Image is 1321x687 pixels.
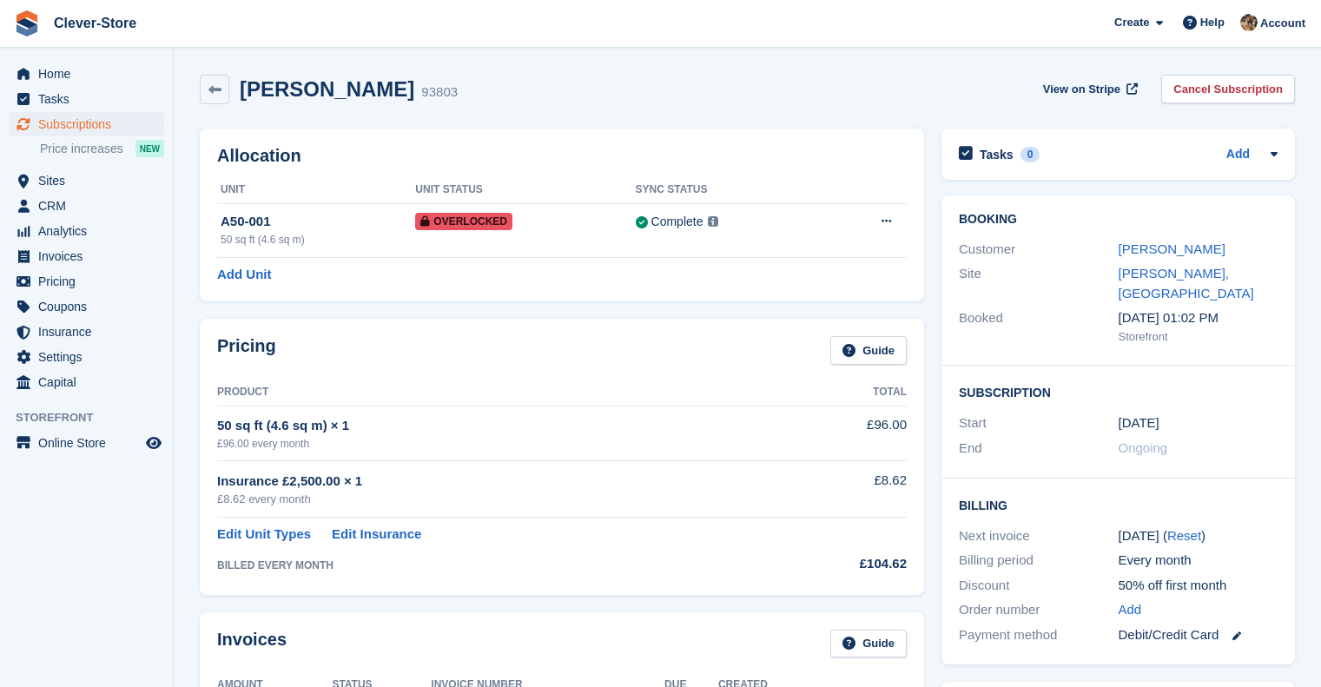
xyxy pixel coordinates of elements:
div: Start [959,413,1119,433]
h2: Invoices [217,630,287,658]
span: Analytics [38,219,142,243]
td: £8.62 [777,461,907,518]
div: Complete [651,213,703,231]
span: Account [1260,15,1305,32]
a: Guide [830,630,907,658]
span: Online Store [38,431,142,455]
a: Add [1119,600,1142,620]
div: Site [959,264,1119,303]
h2: Pricing [217,336,276,365]
h2: Tasks [980,147,1014,162]
h2: Booking [959,213,1278,227]
div: Next invoice [959,526,1119,546]
a: menu [9,194,164,218]
span: Tasks [38,87,142,111]
img: stora-icon-8386f47178a22dfd0bd8f6a31ec36ba5ce8667c1dd55bd0f319d3a0aa187defe.svg [14,10,40,36]
div: [DATE] ( ) [1119,526,1278,546]
span: Pricing [38,269,142,294]
div: 50 sq ft (4.6 sq m) × 1 [217,416,777,436]
span: Sites [38,168,142,193]
div: Insurance £2,500.00 × 1 [217,472,777,492]
h2: Billing [959,496,1278,513]
h2: Subscription [959,383,1278,400]
td: £96.00 [777,406,907,460]
a: Edit Unit Types [217,525,311,545]
span: Ongoing [1119,440,1168,455]
img: icon-info-grey-7440780725fd019a000dd9b08b2336e03edf1995a4989e88bcd33f0948082b44.svg [708,216,718,227]
h2: [PERSON_NAME] [240,77,414,101]
h2: Allocation [217,146,907,166]
th: Unit [217,176,415,204]
a: menu [9,112,164,136]
span: Create [1114,14,1149,31]
div: Billing period [959,551,1119,571]
div: Discount [959,576,1119,596]
a: Guide [830,336,907,365]
span: Settings [38,345,142,369]
div: Payment method [959,625,1119,645]
a: menu [9,219,164,243]
span: Overlocked [415,213,512,230]
div: BILLED EVERY MONTH [217,558,777,573]
span: Price increases [40,141,123,157]
a: menu [9,345,164,369]
a: Clever-Store [47,9,143,37]
th: Unit Status [415,176,635,204]
a: menu [9,370,164,394]
div: Order number [959,600,1119,620]
span: Storefront [16,409,173,426]
a: Cancel Subscription [1161,75,1295,103]
th: Product [217,379,777,406]
a: menu [9,320,164,344]
span: Home [38,62,142,86]
div: 50 sq ft (4.6 sq m) [221,232,415,248]
span: Capital [38,370,142,394]
div: Debit/Credit Card [1119,625,1278,645]
span: Invoices [38,244,142,268]
div: Customer [959,240,1119,260]
a: [PERSON_NAME] [1119,241,1225,256]
a: [PERSON_NAME], [GEOGRAPHIC_DATA] [1119,266,1254,301]
div: A50-001 [221,212,415,232]
img: Andy Mackinnon [1240,14,1258,31]
th: Total [777,379,907,406]
a: menu [9,269,164,294]
a: View on Stripe [1036,75,1141,103]
div: [DATE] 01:02 PM [1119,308,1278,328]
a: Add [1226,145,1250,165]
span: Help [1200,14,1225,31]
a: Preview store [143,433,164,453]
a: Add Unit [217,265,271,285]
a: menu [9,244,164,268]
div: Storefront [1119,328,1278,346]
div: End [959,439,1119,459]
a: Reset [1167,528,1201,543]
div: £8.62 every month [217,491,777,508]
div: 0 [1020,147,1040,162]
th: Sync Status [636,176,824,204]
div: 50% off first month [1119,576,1278,596]
a: menu [9,168,164,193]
a: menu [9,431,164,455]
span: View on Stripe [1043,81,1120,98]
span: CRM [38,194,142,218]
div: £96.00 every month [217,436,777,452]
a: Edit Insurance [332,525,421,545]
span: Subscriptions [38,112,142,136]
div: £104.62 [777,554,907,574]
div: Booked [959,308,1119,345]
span: Insurance [38,320,142,344]
a: menu [9,87,164,111]
div: Every month [1119,551,1278,571]
div: 93803 [421,83,458,102]
span: Coupons [38,294,142,319]
a: menu [9,62,164,86]
time: 2025-07-04 00:00:00 UTC [1119,413,1159,433]
a: menu [9,294,164,319]
a: Price increases NEW [40,139,164,158]
div: NEW [135,140,164,157]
